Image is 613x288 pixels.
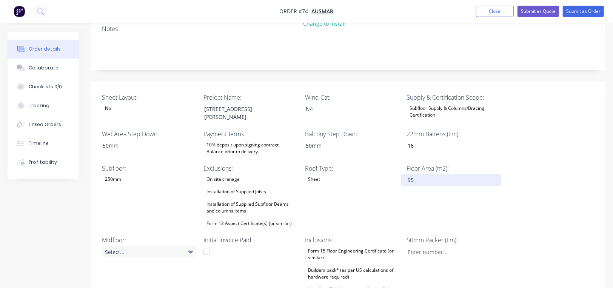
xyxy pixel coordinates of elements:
div: On site cranage [203,174,243,184]
div: Installation of Supplied Subfloor Beams and columns Items [203,199,298,216]
div: Order details [29,46,61,52]
label: Subfloor: [102,164,196,173]
div: Collaborate [29,65,59,71]
div: Profitability [29,159,57,166]
div: Linked Orders [29,121,61,128]
div: Form 12 Aspect Certificate(s) (or similar) [203,219,295,228]
div: Installation of Supplied Joists [203,187,269,197]
button: Linked Orders [8,115,79,134]
div: Select... [102,246,196,257]
span: Order #74 - [280,8,312,15]
img: Factory [14,6,25,17]
div: Builders pack* (as per US calculations of hardware required) [305,265,399,282]
button: Submit as Quote [518,6,559,17]
div: 50mm [300,140,394,151]
button: Tracking [8,96,79,115]
label: Balcony Step Down: [305,129,399,139]
div: Notes [102,25,594,32]
div: Sheet [305,174,323,184]
label: Wet Area Step Down: [102,129,196,139]
div: N4 [300,103,394,114]
div: 10% deposit upon signing contract. Balance prior to delivery. [203,140,298,157]
label: 50mm Packer (Lm): [407,236,501,245]
label: 22mm Battens (Lm): [407,129,501,139]
button: Checklists 0/0 [8,77,79,96]
button: Timeline [8,134,79,153]
div: 50mm [97,140,191,151]
label: Project Name: [203,93,298,102]
button: Change to install [299,18,350,29]
label: Sheet Layout: [102,93,196,102]
button: Close [476,6,514,17]
label: Inclusions: [305,236,399,245]
label: Wind Cat: [305,93,399,102]
label: Exclusions: [203,164,298,173]
div: Subfloor Supply & Columns/Bracing Certification [407,103,501,120]
div: Tracking [29,102,49,109]
input: Enter number... [401,174,501,186]
input: Enter number... [401,140,501,151]
label: Roof Type: [305,164,399,173]
div: 250mm [102,174,124,184]
button: Collaborate [8,59,79,77]
a: Ausmar [312,8,334,15]
div: Timeline [29,140,49,147]
button: Order details [8,40,79,59]
div: [STREET_ADDRESS][PERSON_NAME] [198,103,293,122]
label: Supply & Certification Scope: [407,93,501,102]
label: Initial Invoice Paid [203,236,298,245]
label: Midfloor: [102,236,196,245]
button: Submit as Order [563,6,604,17]
div: No [102,103,114,113]
button: Profitability [8,153,79,172]
div: Form 15 Floor Engineering Certificate (or similar) [305,246,399,263]
label: Floor Area (m2): [407,164,501,173]
div: Checklists 0/0 [29,83,62,90]
input: Enter number... [401,246,501,257]
label: Payment Terms [203,129,298,139]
